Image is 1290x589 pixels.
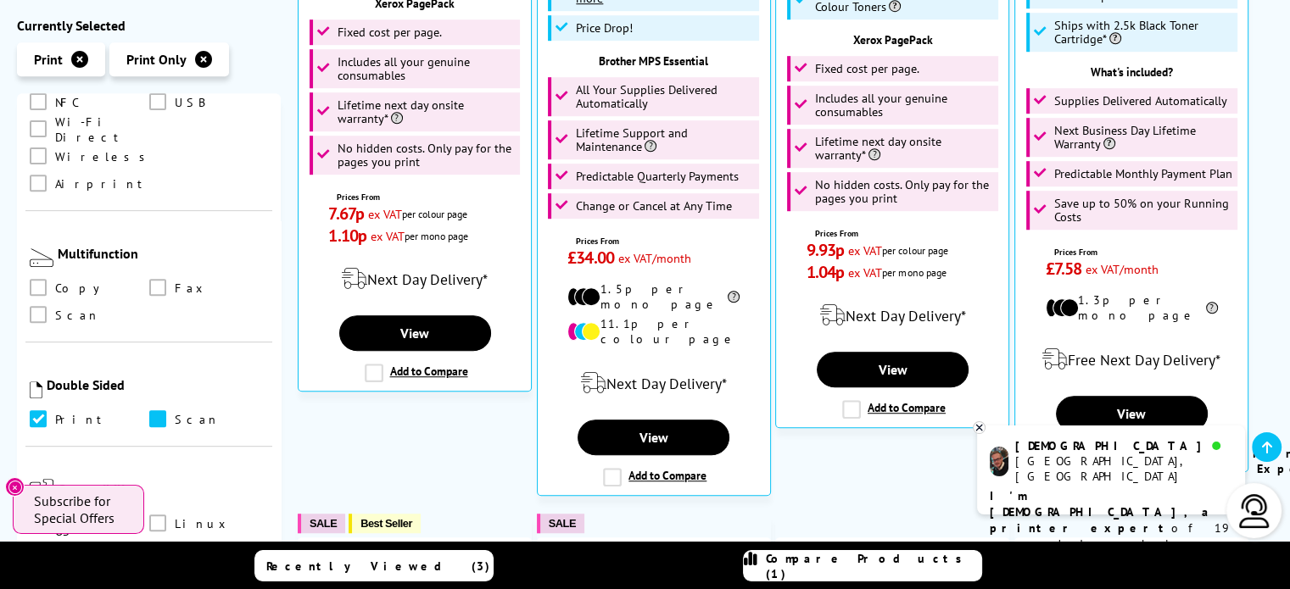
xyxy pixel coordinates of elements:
[1015,438,1231,453] div: [DEMOGRAPHIC_DATA]
[371,228,405,244] span: ex VAT
[1054,247,1218,258] span: Prices From
[298,514,345,533] button: SALE
[254,550,494,581] a: Recently Viewed (3)
[1054,197,1233,224] span: Save up to 50% on your Running Costs
[567,316,740,347] li: 11.1p per colour page
[1024,64,1239,80] div: What's included?
[55,410,109,429] span: Print
[578,420,729,455] a: View
[17,17,281,34] div: Currently Selected
[546,53,762,69] div: Brother MPS Essential
[1054,124,1233,151] span: Next Business Day Lifetime Warranty
[405,230,468,242] span: per mono page
[785,32,1000,47] div: Xerox PagePack
[126,51,187,68] span: Print Only
[815,228,979,239] span: Prices From
[55,120,149,139] span: Wi-Fi Direct
[34,51,63,68] span: Print
[339,315,491,351] a: View
[338,98,517,125] span: Lifetime next day onsite warranty*
[817,352,969,387] a: View
[1086,261,1159,277] span: ex VAT/month
[882,266,946,279] span: per mono page
[576,199,732,213] span: Change or Cancel at Any Time
[537,514,584,533] button: SALE
[576,126,755,153] span: Lifetime Support and Maintenance
[338,25,442,39] span: Fixed cost per page.
[30,248,53,267] img: Multifunction
[337,192,500,203] span: Prices From
[576,236,740,247] span: Prices From
[807,261,845,283] span: 1.04p
[603,468,706,486] label: Add to Compare
[5,477,25,497] button: Close
[549,517,576,530] span: SALE
[990,488,1214,536] b: I'm [DEMOGRAPHIC_DATA], a printer expert
[58,245,268,262] div: Multifunction
[815,135,994,162] span: Lifetime next day onsite warranty*
[47,376,268,393] div: Double Sided
[815,62,919,75] span: Fixed cost per page.
[365,364,468,382] label: Add to Compare
[807,239,845,261] span: 9.93p
[1056,396,1208,431] a: View
[1054,19,1233,46] span: Ships with 2.5k Black Toner Cartridge*
[618,250,691,266] span: ex VAT/month
[360,517,412,530] span: Best Seller
[576,21,633,35] span: Price Drop!
[743,550,982,581] a: Compare Products (1)
[766,551,981,581] span: Compare Products (1)
[882,244,947,257] span: per colour page
[55,175,150,193] span: Airprint
[567,247,614,269] span: £34.00
[1054,94,1227,108] span: Supplies Delivered Automatically
[338,55,517,82] span: Includes all your genuine consumables
[338,142,517,169] span: No hidden costs. Only pay for the pages you print
[34,492,127,526] span: Subscribe for Special Offers
[307,255,522,303] div: modal_delivery
[55,306,100,325] span: Scan
[328,225,366,247] span: 1.10p
[785,292,1000,339] div: modal_delivery
[55,147,154,166] span: Wireless
[368,206,402,222] span: ex VAT
[30,381,42,398] img: Double Sided
[990,447,1008,476] img: chris-livechat.png
[815,178,994,205] span: No hidden costs. Only pay for the pages you print
[175,514,232,533] span: Linux
[1046,292,1218,323] li: 1.3p per mono page
[576,83,755,110] span: All Your Supplies Delivered Automatically
[175,93,204,112] span: USB
[55,279,112,297] span: Copy
[402,208,467,220] span: per colour page
[58,481,268,497] div: Compatibility
[848,242,882,258] span: ex VAT
[349,514,421,533] button: Best Seller
[1237,494,1271,528] img: user-headset-light.svg
[546,359,762,407] div: modal_delivery
[328,203,364,225] span: 7.67p
[576,169,739,183] span: Predictable Quarterly Payments
[815,92,994,119] span: Includes all your genuine consumables
[30,479,53,503] img: Compatibility
[1046,258,1082,280] span: £7.58
[175,410,220,429] span: Scan
[1024,336,1239,383] div: modal_delivery
[175,279,209,297] span: Fax
[1015,453,1231,484] div: [GEOGRAPHIC_DATA], [GEOGRAPHIC_DATA]
[1054,167,1232,181] span: Predictable Monthly Payment Plan
[842,400,946,419] label: Add to Compare
[567,281,740,312] li: 1.5p per mono page
[848,264,882,281] span: ex VAT
[990,488,1232,585] p: of 19 years! I can help you choose the right product
[310,517,337,530] span: SALE
[266,558,490,574] span: Recently Viewed (3)
[55,93,79,112] span: NFC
